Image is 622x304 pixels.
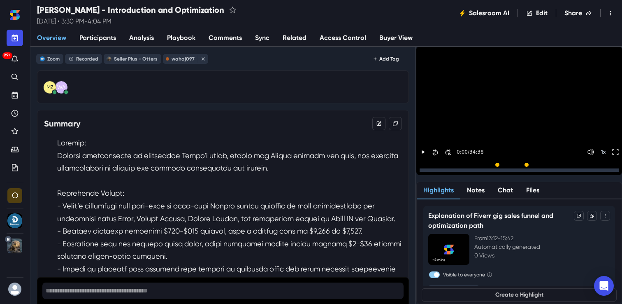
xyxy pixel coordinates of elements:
button: Play [478,86,560,102]
button: Chat [491,182,520,199]
h3: Summary [44,119,80,129]
button: favorite this meeting [227,5,237,15]
a: Favorites [7,124,23,140]
p: Explanation of Fiverr gig sales funnel and optimization path [428,211,571,231]
a: Related [276,30,313,47]
a: Comments [202,30,248,47]
button: Share [558,5,599,21]
button: User menu [7,281,23,297]
button: Copy Link [587,211,597,221]
img: Highlight Thumbnail [428,234,469,265]
button: Toggle FullScreen [610,147,620,157]
button: Add Tag [370,54,402,64]
a: Access Control [313,30,373,47]
button: Play Highlights [478,107,560,124]
div: Recorded [76,56,98,62]
button: New meeting [7,30,23,46]
button: Mute [586,147,596,157]
button: Notifications [7,51,23,68]
button: Highlights [417,182,460,199]
span: ~2 mins [429,256,448,264]
a: Search [7,69,23,86]
a: Home [7,7,23,23]
div: Organization [12,192,18,199]
span: Participants [79,33,116,43]
button: Copy Summary [389,117,402,130]
p: 0 Views [474,251,610,260]
div: Discovery Calls [7,213,22,228]
button: Notes [460,182,491,199]
span: Playbook [167,33,195,43]
button: Create a Highlight [422,288,617,302]
p: Automatically generated [474,243,610,251]
div: Wahaj Arshad [57,85,65,90]
div: wahaj097 [172,56,195,62]
a: Sync [248,30,276,47]
a: Recent [7,105,23,122]
button: Toggle Menu [602,5,619,21]
button: Toggle Menu [600,211,610,221]
button: Edit [520,5,554,21]
a: Your Plans [7,160,23,176]
div: Zoom [47,56,60,62]
button: Play [418,147,428,157]
button: close [198,55,206,63]
button: Salesroom AI [453,5,516,21]
div: Seller Plus - Otters [114,56,158,62]
button: Edit [372,117,385,130]
p: [DATE] • 3:30 PM - 4:04 PM [37,16,237,26]
a: Waiting Room [7,142,23,158]
label: Visible to everyone [443,271,485,278]
div: Open Intercom Messenger [594,276,614,296]
a: Upcoming [7,87,23,104]
div: Seller Plus - Otters [7,239,22,253]
p: 1 x [601,149,606,155]
p: From 13:12 - 15:42 [474,234,610,243]
span: Analysis [129,33,154,43]
p: 0:00 / 34:38 [455,148,484,156]
span: Overview [37,33,66,43]
div: Organization [7,188,22,203]
button: Skip Back 30 Seconds [430,147,440,157]
p: 99+ [4,54,11,57]
button: Change speed [598,147,608,157]
img: Seller Plus - Otters [107,56,111,61]
div: 15 [448,152,451,157]
span: Buyer View [379,33,413,43]
button: Options [574,211,584,221]
button: Skip Forward 30 Seconds [443,147,453,157]
h2: [PERSON_NAME] - Introduction and Optimization [37,5,224,15]
div: 15 [432,152,436,157]
div: May Ziv [46,85,53,90]
button: Files [520,182,546,199]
